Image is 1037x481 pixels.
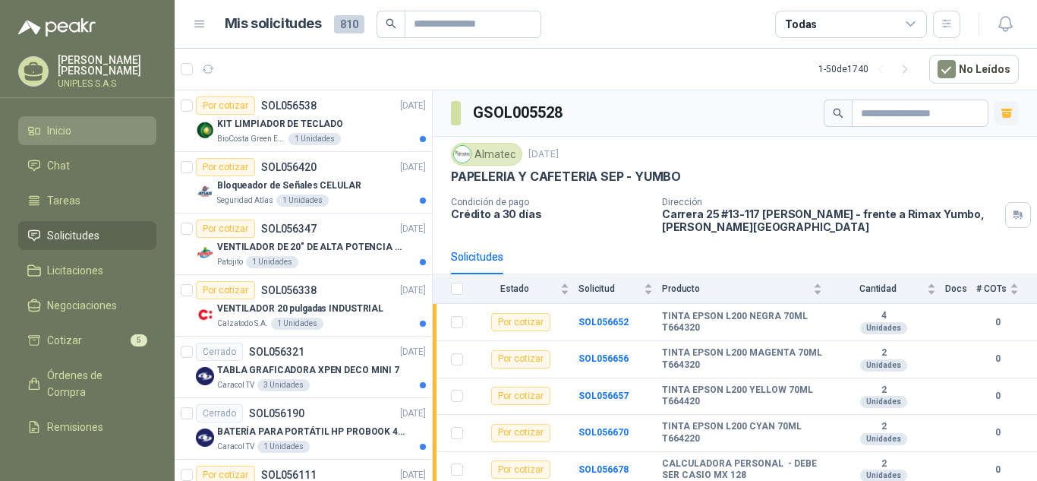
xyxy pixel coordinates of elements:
[491,350,550,369] div: Por cotizar
[196,244,214,262] img: Company Logo
[196,182,214,201] img: Company Logo
[400,222,426,236] p: [DATE]
[196,281,255,299] div: Por cotizar
[196,404,243,422] div: Cerrado
[578,353,629,364] b: SOL056656
[261,223,317,234] p: SOL056347
[578,464,629,475] b: SOL056678
[860,322,907,334] div: Unidades
[217,240,406,255] p: VENTILADOR DE 20" DE ALTA POTENCIA PARA ANCLAR A LA PARED
[451,169,681,185] p: PAPELERIA Y CAFETERIA SEP - YUMBO
[662,283,810,294] span: Producto
[472,283,557,294] span: Estado
[175,152,432,214] a: Por cotizarSOL056420[DATE] Company LogoBloqueador de Señales CELULARSeguridad Atlas1 Unidades
[47,227,99,244] span: Solicitudes
[929,55,1019,84] button: No Leídos
[785,16,817,33] div: Todas
[261,100,317,111] p: SOL056538
[860,433,907,445] div: Unidades
[860,396,907,408] div: Unidades
[175,337,432,398] a: CerradoSOL056321[DATE] Company LogoTABLA GRAFICADORA XPEN DECO MINI 7Caracol TV3 Unidades
[833,108,843,119] span: search
[831,421,936,433] b: 2
[976,283,1007,294] span: # COTs
[175,90,432,152] a: Por cotizarSOL056538[DATE] Company LogoKIT LIMPIADOR DE TECLADOBioCosta Green Energy S.A.S1 Unidades
[196,97,255,115] div: Por cotizar
[662,207,999,233] p: Carrera 25 #13-117 [PERSON_NAME] - frente a Rimax Yumbo , [PERSON_NAME][GEOGRAPHIC_DATA]
[217,441,254,453] p: Caracol TV
[18,151,156,180] a: Chat
[257,379,310,391] div: 3 Unidades
[196,343,243,361] div: Cerrado
[451,248,503,265] div: Solicitudes
[47,297,117,314] span: Negociaciones
[18,413,156,441] a: Remisiones
[196,367,214,385] img: Company Logo
[196,121,214,139] img: Company Logo
[578,274,662,304] th: Solicitud
[976,389,1019,403] b: 0
[175,275,432,337] a: Por cotizarSOL056338[DATE] Company LogoVENTILADOR 20 pulgadas INDUSTRIALCalzatodo S.A.1 Unidades
[400,160,426,175] p: [DATE]
[831,310,936,322] b: 4
[58,55,156,76] p: [PERSON_NAME] [PERSON_NAME]
[249,347,304,357] p: SOL056321
[472,274,578,304] th: Estado
[257,441,310,453] div: 1 Unidades
[662,384,822,408] b: TINTA EPSON L200 YELLOW 70ML T664420
[196,429,214,447] img: Company Logo
[217,379,254,391] p: Caracol TV
[386,18,396,29] span: search
[249,408,304,419] p: SOL056190
[18,291,156,320] a: Negociaciones
[473,101,565,125] h3: GSOL005528
[196,305,214,324] img: Company Logo
[454,146,471,163] img: Company Logo
[18,116,156,145] a: Inicio
[578,391,629,401] a: SOL056657
[578,283,641,294] span: Solicitud
[400,283,426,298] p: [DATE]
[47,157,70,174] span: Chat
[47,419,103,435] span: Remisiones
[491,313,550,331] div: Por cotizar
[491,424,550,442] div: Por cotizar
[662,421,822,445] b: TINTA EPSON L200 CYAN 70ML T664220
[18,186,156,215] a: Tareas
[18,256,156,285] a: Licitaciones
[261,470,317,480] p: SOL056111
[662,311,822,334] b: TINTA EPSON L200 NEGRA 70ML T664320
[246,256,298,268] div: 1 Unidades
[217,318,268,330] p: Calzatodo S.A.
[831,458,936,470] b: 2
[400,407,426,421] p: [DATE]
[225,13,322,35] h1: Mis solicitudes
[261,162,317,172] p: SOL056420
[18,18,96,36] img: Logo peakr
[451,143,522,166] div: Almatec
[491,460,550,479] div: Por cotizar
[976,352,1019,366] b: 0
[976,426,1019,440] b: 0
[400,99,426,113] p: [DATE]
[831,384,936,397] b: 2
[451,197,650,207] p: Condición de pago
[578,317,629,328] a: SOL056652
[217,256,243,268] p: Patojito
[400,345,426,359] p: [DATE]
[217,195,273,207] p: Seguridad Atlas
[831,274,945,304] th: Cantidad
[831,347,936,359] b: 2
[831,283,924,294] span: Cantidad
[578,427,629,438] a: SOL056670
[976,463,1019,477] b: 0
[271,318,323,330] div: 1 Unidades
[217,133,285,145] p: BioCosta Green Energy S.A.S
[18,326,156,355] a: Cotizar5
[945,274,976,304] th: Docs
[196,158,255,176] div: Por cotizar
[196,220,255,238] div: Por cotizar
[491,387,550,405] div: Por cotizar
